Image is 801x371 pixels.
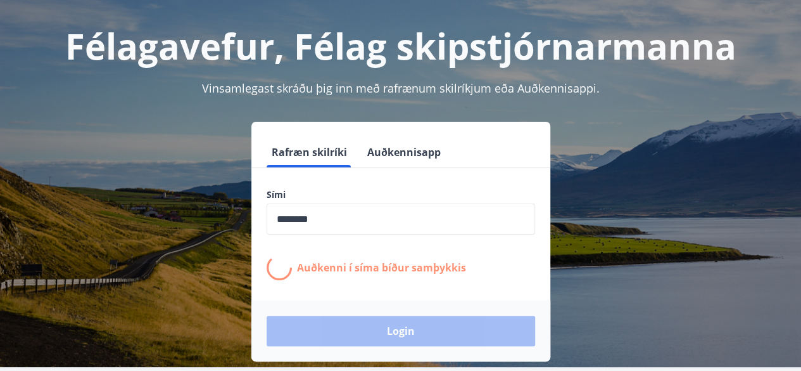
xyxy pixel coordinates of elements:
[297,261,466,275] p: Auðkenni í síma bíður samþykkis
[267,137,352,167] button: Rafræn skilríki
[362,137,446,167] button: Auðkennisapp
[267,188,535,201] label: Sími
[202,81,600,96] span: Vinsamlegast skráðu þig inn með rafrænum skilríkjum eða Auðkennisappi.
[15,22,786,70] h1: Félagavefur, Félag skipstjórnarmanna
